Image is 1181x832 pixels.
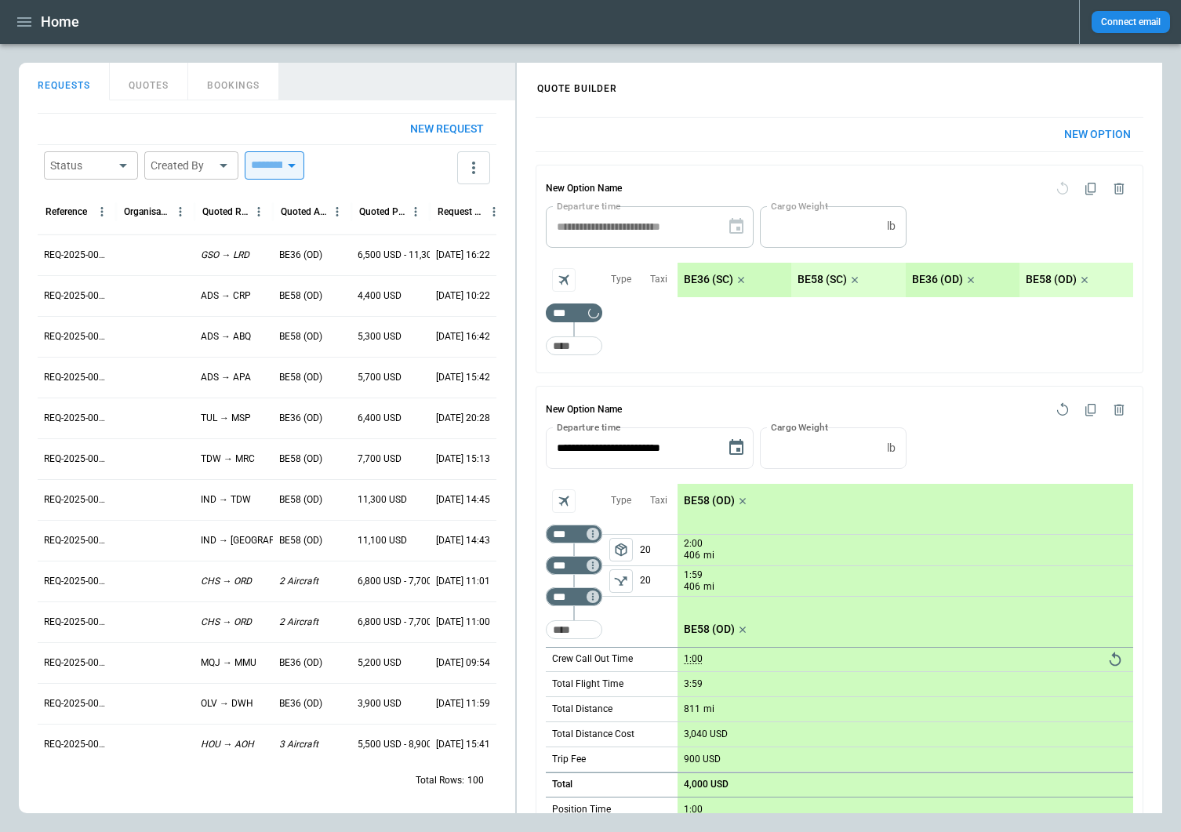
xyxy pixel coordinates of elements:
[703,549,714,562] p: mi
[436,452,490,466] p: [DATE] 15:13
[484,202,504,222] button: Request Created At (UTC-05:00) column menu
[438,206,484,217] div: Request Created At (UTC-05:00)
[279,289,322,303] p: BE58 (OD)
[684,703,700,715] p: 811
[546,556,602,575] div: Too short
[44,738,110,751] p: REQ-2025-000239
[44,289,110,303] p: REQ-2025-000250
[609,538,633,561] span: Type of sector
[640,535,678,565] p: 20
[684,804,703,816] p: 1:00
[44,493,110,507] p: REQ-2025-000245
[436,493,490,507] p: [DATE] 14:45
[552,803,611,816] p: Position Time
[358,371,402,384] p: 5,700 USD
[798,273,847,286] p: BE58 (SC)
[1048,396,1077,424] span: Reset quote option
[279,452,322,466] p: BE58 (OD)
[201,493,251,507] p: IND → TDW
[703,580,714,594] p: mi
[151,158,213,173] div: Created By
[457,151,490,184] button: more
[279,493,322,507] p: BE58 (OD)
[188,63,279,100] button: BOOKINGS
[45,206,87,217] div: Reference
[201,534,321,547] p: IND → [GEOGRAPHIC_DATA]
[44,575,110,588] p: REQ-2025-000243
[557,199,621,213] label: Departure time
[398,114,496,144] button: New request
[887,441,896,455] p: lb
[281,206,327,217] div: Quoted Aircraft
[358,738,452,751] p: 5,500 USD - 8,900 USD
[359,206,405,217] div: Quoted Price
[546,303,602,322] div: Not found
[771,199,828,213] label: Cargo Weight
[124,206,170,217] div: Organisation
[279,371,322,384] p: BE58 (OD)
[684,678,703,690] p: 3:59
[552,268,576,292] span: Aircraft selection
[518,67,636,102] h4: QUOTE BUILDER
[678,263,1133,297] div: scrollable content
[552,678,623,691] p: Total Flight Time
[279,616,318,629] p: 2 Aircraft
[1103,648,1127,671] button: Reset
[436,575,490,588] p: [DATE] 11:01
[41,13,79,31] h1: Home
[611,273,631,286] p: Type
[611,494,631,507] p: Type
[44,452,110,466] p: REQ-2025-000246
[467,774,484,787] p: 100
[546,587,602,606] div: Too short
[358,656,402,670] p: 5,200 USD
[279,330,322,343] p: BE58 (OD)
[44,697,110,710] p: REQ-2025-000240
[684,273,733,286] p: BE36 (SC)
[1077,396,1105,424] span: Duplicate quote option
[201,656,256,670] p: MQJ → MMU
[684,580,700,594] p: 406
[557,420,621,434] label: Departure time
[110,63,188,100] button: QUOTES
[358,452,402,466] p: 7,700 USD
[609,569,633,593] button: left aligned
[201,371,251,384] p: ADS → APA
[358,575,452,588] p: 6,800 USD - 7,700 USD
[703,703,714,716] p: mi
[546,620,602,639] div: Too short
[552,652,633,666] p: Crew Call Out Time
[279,575,318,588] p: 2 Aircraft
[650,494,667,507] p: Taxi
[358,493,407,507] p: 11,300 USD
[771,420,828,434] label: Cargo Weight
[358,330,402,343] p: 5,300 USD
[50,158,113,173] div: Status
[201,575,252,588] p: CHS → ORD
[684,728,728,740] p: 3,040 USD
[1052,118,1143,151] button: New Option
[721,432,752,463] button: Choose date, selected date is Aug 11, 2025
[552,489,576,513] span: Aircraft selection
[436,330,490,343] p: [DATE] 16:42
[609,538,633,561] button: left aligned
[1026,273,1077,286] p: BE58 (OD)
[1048,175,1077,203] span: Reset quote option
[684,538,703,550] p: 2:00
[202,206,249,217] div: Quoted Route
[436,249,490,262] p: [DATE] 16:22
[358,249,458,262] p: 6,500 USD - 11,300 USD
[44,616,110,629] p: REQ-2025-000242
[546,336,602,355] div: Too short
[279,697,322,710] p: BE36 (OD)
[613,542,629,558] span: package_2
[1077,175,1105,203] span: Duplicate quote option
[436,697,490,710] p: [DATE] 11:59
[358,412,402,425] p: 6,400 USD
[405,202,426,222] button: Quoted Price column menu
[546,175,622,203] h6: New Option Name
[201,412,251,425] p: TUL → MSP
[436,738,490,751] p: [DATE] 15:41
[436,616,490,629] p: [DATE] 11:00
[1092,11,1170,33] button: Connect email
